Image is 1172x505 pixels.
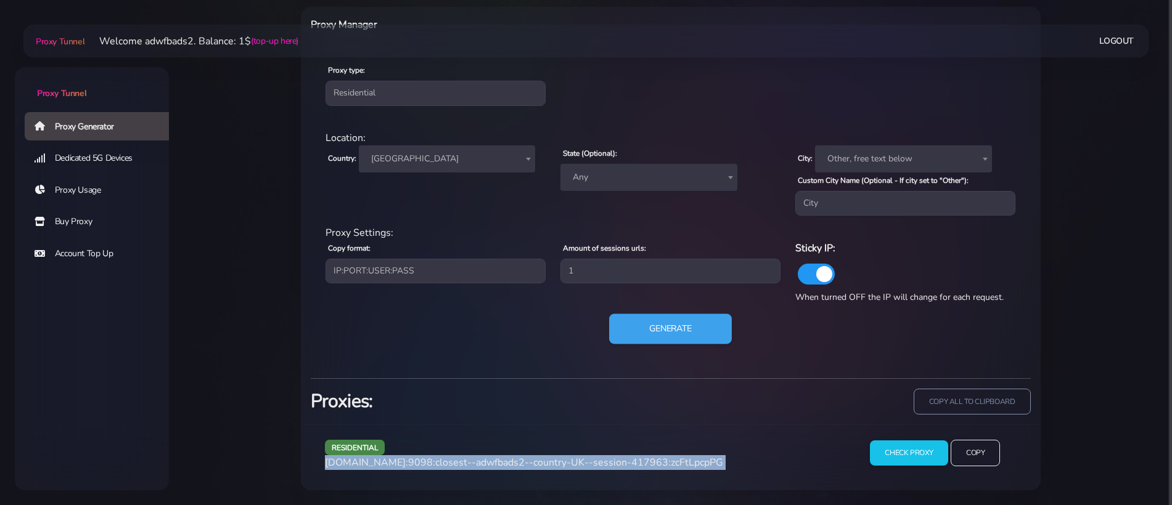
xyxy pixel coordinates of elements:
[328,243,371,254] label: Copy format:
[951,440,1000,466] input: Copy
[795,291,1004,303] span: When turned OFF the IP will change for each request.
[870,440,948,466] input: Check Proxy
[37,87,86,99] span: Proxy Tunnel
[33,31,84,51] a: Proxy Tunnel
[36,36,84,47] span: Proxy Tunnel
[328,65,365,76] label: Proxy type:
[914,389,1031,415] input: copy all to clipboard
[251,34,298,47] a: (top-up here)
[1099,30,1134,52] a: Logout
[311,17,724,33] h6: Proxy Manager
[328,153,356,164] label: Country:
[311,389,663,414] h3: Proxies:
[798,153,813,164] label: City:
[359,145,536,172] span: United Kingdom
[84,34,298,49] li: Welcome adwfbads2. Balance: 1$
[609,314,732,344] button: Generate
[318,225,1023,240] div: Proxy Settings:
[822,150,985,168] span: Other, free text below
[560,164,737,191] span: Any
[795,240,1015,256] h6: Sticky IP:
[366,150,528,168] span: United Kingdom
[25,144,179,172] a: Dedicated 5G Devices
[798,175,969,186] label: Custom City Name (Optional - If city set to "Other"):
[25,112,179,140] a: Proxy Generator
[563,243,646,254] label: Amount of sessions urls:
[25,240,179,268] a: Account Top Up
[795,191,1015,216] input: City
[15,67,169,100] a: Proxy Tunnel
[25,176,179,204] a: Proxy Usage
[325,456,723,469] span: [DOMAIN_NAME]:9098:closest--adwfbads2--country-UK--session-417963:zcFtLpcpPG
[568,169,730,186] span: Any
[318,131,1023,145] div: Location:
[325,440,385,455] span: residential
[25,208,179,236] a: Buy Proxy
[1112,445,1157,490] iframe: Webchat Widget
[563,148,617,159] label: State (Optional):
[815,145,992,172] span: Other, free text below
